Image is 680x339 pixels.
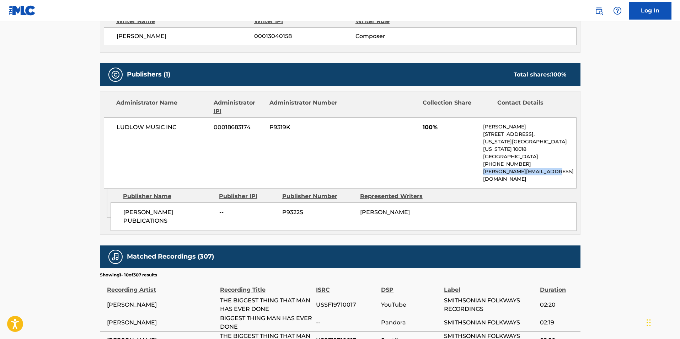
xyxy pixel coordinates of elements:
div: Collection Share [423,99,492,116]
img: help [613,6,622,15]
div: Recording Artist [107,278,216,294]
div: Duration [540,278,577,294]
img: search [595,6,603,15]
div: Recording Title [220,278,312,294]
p: [GEOGRAPHIC_DATA] [483,153,576,160]
div: Represented Writers [360,192,433,201]
div: Drag [647,312,651,333]
span: BIGGEST THING MAN HAS EVER DONE [220,314,312,331]
div: DSP [381,278,440,294]
span: SMITHSONIAN FOLKWAYS [444,318,536,327]
h5: Publishers (1) [127,70,170,79]
span: 00018683174 [214,123,264,132]
span: 00013040158 [254,32,355,41]
div: Publisher Number [282,192,355,201]
div: Contact Details [497,99,566,116]
div: Writer IPI [254,17,355,26]
span: 100 % [551,71,566,78]
div: ISRC [316,278,378,294]
p: [PERSON_NAME][EMAIL_ADDRESS][DOMAIN_NAME] [483,168,576,183]
p: Showing 1 - 10 of 307 results [100,272,157,278]
div: Publisher Name [123,192,214,201]
div: Label [444,278,536,294]
span: USSF19710017 [316,301,378,309]
a: Log In [629,2,671,20]
div: Administrator Name [116,99,208,116]
span: [PERSON_NAME] [360,209,410,216]
span: [PERSON_NAME] PUBLICATIONS [123,208,214,225]
span: 100% [423,123,478,132]
span: LUDLOW MUSIC INC [117,123,209,132]
span: YouTube [381,301,440,309]
span: [PERSON_NAME] [117,32,255,41]
img: Matched Recordings [111,253,120,261]
span: -- [316,318,378,327]
span: THE BIGGEST THING THAT MAN HAS EVER DONE [220,296,312,313]
span: [PERSON_NAME] [107,318,216,327]
div: Help [610,4,625,18]
span: 02:19 [540,318,577,327]
p: [PHONE_NUMBER] [483,160,576,168]
a: Public Search [592,4,606,18]
span: 02:20 [540,301,577,309]
p: [STREET_ADDRESS], [483,131,576,138]
img: Publishers [111,70,120,79]
div: Writer Role [355,17,448,26]
span: -- [219,208,277,217]
span: Pandora [381,318,440,327]
h5: Matched Recordings (307) [127,253,214,261]
p: [US_STATE][GEOGRAPHIC_DATA][US_STATE] 10018 [483,138,576,153]
p: [PERSON_NAME] [483,123,576,131]
span: P9319K [269,123,338,132]
span: [PERSON_NAME] [107,301,216,309]
div: Total shares: [514,70,566,79]
img: MLC Logo [9,5,36,16]
div: Publisher IPI [219,192,277,201]
iframe: Chat Widget [644,305,680,339]
span: Composer [355,32,448,41]
div: Writer Name [116,17,255,26]
div: Administrator Number [269,99,338,116]
div: Administrator IPI [214,99,264,116]
span: P9322S [282,208,355,217]
span: SMITHSONIAN FOLKWAYS RECORDINGS [444,296,536,313]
